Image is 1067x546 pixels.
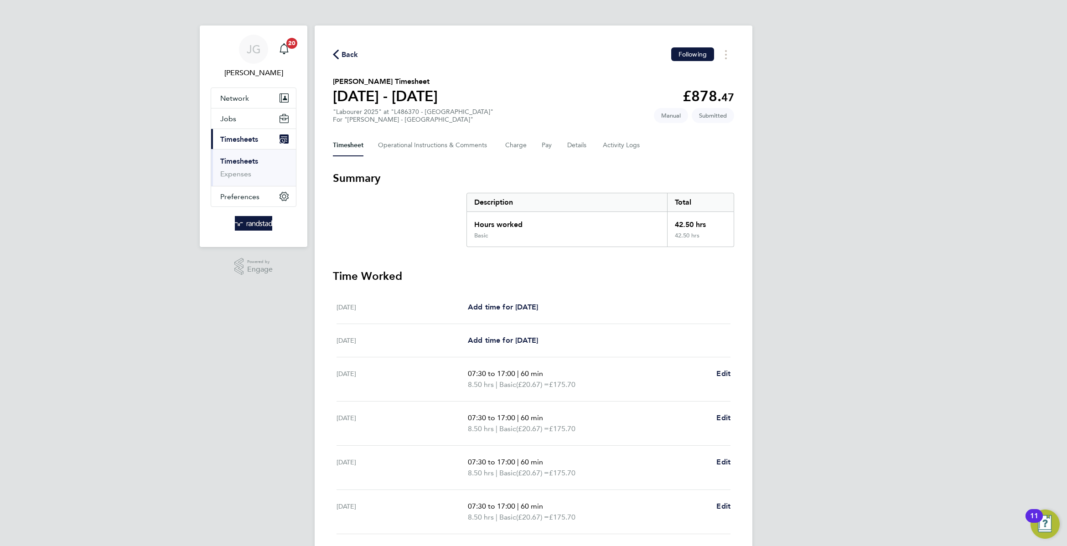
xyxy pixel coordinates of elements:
[499,468,516,479] span: Basic
[466,193,734,247] div: Summary
[468,302,538,313] a: Add time for [DATE]
[337,501,468,523] div: [DATE]
[333,171,734,185] h3: Summary
[516,380,549,389] span: (£20.67) =
[211,216,296,231] a: Go to home page
[496,380,497,389] span: |
[468,335,538,346] a: Add time for [DATE]
[721,91,734,104] span: 47
[211,67,296,78] span: James Garrard
[683,88,734,105] app-decimal: £878.
[337,302,468,313] div: [DATE]
[211,108,296,129] button: Jobs
[567,134,588,156] button: Details
[200,26,307,247] nav: Main navigation
[1030,516,1038,528] div: 11
[716,368,730,379] a: Edit
[220,135,258,144] span: Timesheets
[247,43,261,55] span: JG
[468,303,538,311] span: Add time for [DATE]
[716,457,730,468] a: Edit
[333,49,358,60] button: Back
[549,513,575,521] span: £175.70
[337,335,468,346] div: [DATE]
[679,50,707,58] span: Following
[549,469,575,477] span: £175.70
[468,469,494,477] span: 8.50 hrs
[521,458,543,466] span: 60 min
[496,513,497,521] span: |
[716,412,730,423] a: Edit
[496,424,497,433] span: |
[667,212,734,232] div: 42.50 hrs
[468,380,494,389] span: 8.50 hrs
[716,502,730,510] span: Edit
[468,458,515,466] span: 07:30 to 17:00
[468,424,494,433] span: 8.50 hrs
[474,232,488,239] div: Basic
[342,49,358,60] span: Back
[718,47,734,62] button: Timesheets Menu
[211,186,296,206] button: Preferences
[333,269,734,283] h3: Time Worked
[542,134,553,156] button: Pay
[235,216,273,231] img: randstad-logo-retina.png
[505,134,527,156] button: Charge
[517,458,519,466] span: |
[667,193,734,211] div: Total
[220,192,259,201] span: Preferences
[517,502,519,510] span: |
[468,502,515,510] span: 07:30 to 17:00
[220,94,249,103] span: Network
[1031,510,1060,539] button: Open Resource Center, 11 new notifications
[517,413,519,422] span: |
[247,258,273,266] span: Powered by
[521,369,543,378] span: 60 min
[499,423,516,434] span: Basic
[333,116,493,124] div: For "[PERSON_NAME] - [GEOGRAPHIC_DATA]"
[337,412,468,434] div: [DATE]
[337,457,468,479] div: [DATE]
[549,424,575,433] span: £175.70
[521,502,543,510] span: 60 min
[516,513,549,521] span: (£20.67) =
[333,87,438,105] h1: [DATE] - [DATE]
[211,88,296,108] button: Network
[220,157,258,165] a: Timesheets
[211,129,296,149] button: Timesheets
[521,413,543,422] span: 60 min
[468,413,515,422] span: 07:30 to 17:00
[671,47,714,61] button: Following
[247,266,273,273] span: Engage
[654,108,688,123] span: This timesheet was manually created.
[333,108,493,124] div: "Labourer 2025" at "L486370 - [GEOGRAPHIC_DATA]"
[468,369,515,378] span: 07:30 to 17:00
[499,512,516,523] span: Basic
[716,501,730,512] a: Edit
[468,336,538,345] span: Add time for [DATE]
[499,379,516,390] span: Basic
[220,114,236,123] span: Jobs
[603,134,641,156] button: Activity Logs
[467,212,667,232] div: Hours worked
[716,369,730,378] span: Edit
[467,193,667,211] div: Description
[275,35,293,64] a: 20
[468,513,494,521] span: 8.50 hrs
[496,469,497,477] span: |
[333,76,438,87] h2: [PERSON_NAME] Timesheet
[286,38,297,49] span: 20
[549,380,575,389] span: £175.70
[667,232,734,247] div: 42.50 hrs
[220,170,251,178] a: Expenses
[234,258,273,275] a: Powered byEngage
[333,134,363,156] button: Timesheet
[378,134,491,156] button: Operational Instructions & Comments
[516,469,549,477] span: (£20.67) =
[716,413,730,422] span: Edit
[716,458,730,466] span: Edit
[516,424,549,433] span: (£20.67) =
[211,149,296,186] div: Timesheets
[692,108,734,123] span: This timesheet is Submitted.
[211,35,296,78] a: JG[PERSON_NAME]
